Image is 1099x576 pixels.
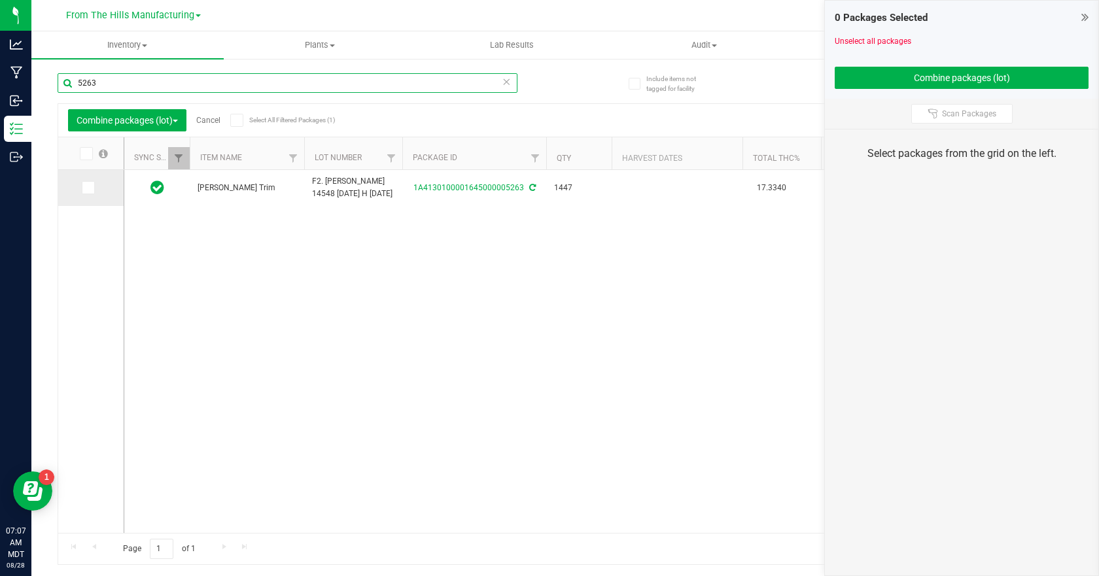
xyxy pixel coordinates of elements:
span: 1447 [554,182,604,194]
a: Audit [608,31,800,59]
div: Select packages from the grid on the left. [841,146,1082,161]
a: Lab Results [416,31,608,59]
span: Lab Results [472,39,551,51]
a: Filter [283,147,304,169]
th: Has COA [821,137,886,170]
span: [PERSON_NAME] Trim [198,182,296,194]
span: Clear [502,73,511,90]
span: Page of 1 [112,539,206,559]
span: Select All Filtered Packages (1) [249,116,315,124]
span: Select all records on this page [99,149,108,158]
button: Combine packages (lot) [835,67,1089,89]
span: Inventory [31,39,224,51]
span: From The Hills Manufacturing [66,10,194,21]
a: Cancel [196,116,220,125]
iframe: Resource center [13,471,52,511]
inline-svg: Inventory [10,122,23,135]
a: Unselect all packages [835,37,911,46]
span: Include items not tagged for facility [646,74,712,93]
button: Combine packages (lot) [68,109,186,131]
input: 1 [150,539,173,559]
p: 08/28 [6,560,26,570]
span: Sync from Compliance System [527,183,536,192]
a: Package ID [413,153,457,162]
span: Plants [224,39,415,51]
a: Lot Number [315,153,362,162]
span: Scan Packages [942,109,996,119]
a: Inventory [31,31,224,59]
iframe: Resource center unread badge [39,469,54,485]
inline-svg: Outbound [10,150,23,163]
a: Plants [224,31,416,59]
inline-svg: Analytics [10,38,23,51]
button: Scan Packages [911,104,1013,124]
a: Sync Status [134,153,184,162]
a: Filter [168,147,190,169]
span: 17.3340 [750,178,793,197]
span: In Sync [150,178,164,197]
th: Harvest Dates [612,137,742,170]
a: Inventory Counts [800,31,992,59]
span: Combine packages (lot) [77,115,178,126]
a: Item Name [200,153,242,162]
a: Total THC% [753,154,800,163]
a: 1A4130100001645000005263 [413,183,524,192]
a: Qty [557,154,571,163]
span: Audit [608,39,799,51]
a: Filter [525,147,546,169]
span: F2. [PERSON_NAME] 14548 [DATE] H [DATE] [312,175,394,200]
a: Filter [381,147,402,169]
p: 07:07 AM MDT [6,525,26,560]
input: Search Package ID, Item Name, SKU, Lot or Part Number... [58,73,517,93]
inline-svg: Inbound [10,94,23,107]
inline-svg: Manufacturing [10,66,23,79]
